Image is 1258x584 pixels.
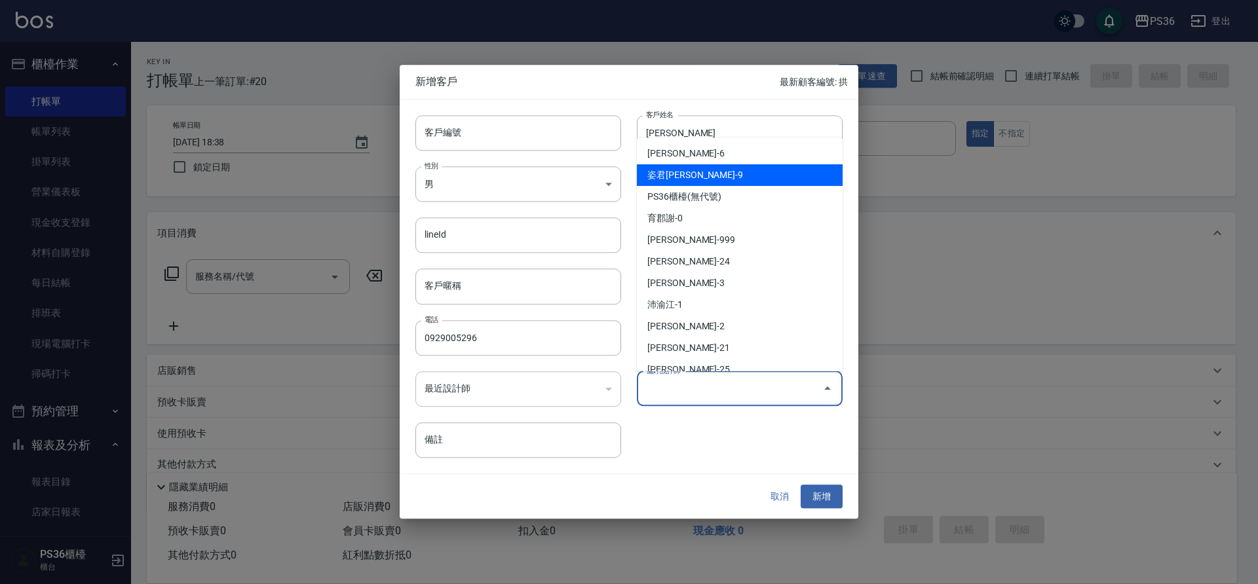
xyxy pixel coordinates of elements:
[425,160,438,170] label: 性別
[637,208,843,229] li: 育郡謝-0
[637,143,843,164] li: [PERSON_NAME]-6
[801,484,843,509] button: 新增
[637,186,843,208] li: PS36櫃檯(無代號)
[780,75,848,89] p: 最新顧客編號: 拱
[415,75,780,88] span: 新增客戶
[425,314,438,324] label: 電話
[759,484,801,509] button: 取消
[637,359,843,380] li: [PERSON_NAME]-25
[637,294,843,316] li: 沛渝江-1
[646,365,680,375] label: 偏好設計師
[637,316,843,337] li: [PERSON_NAME]-2
[637,272,843,294] li: [PERSON_NAME]-3
[817,378,838,399] button: Close
[646,109,674,119] label: 客戶姓名
[637,251,843,272] li: [PERSON_NAME]-24
[637,164,843,186] li: 姿君[PERSON_NAME]-9
[637,337,843,359] li: [PERSON_NAME]-21
[415,166,621,202] div: 男
[637,229,843,251] li: [PERSON_NAME]-999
